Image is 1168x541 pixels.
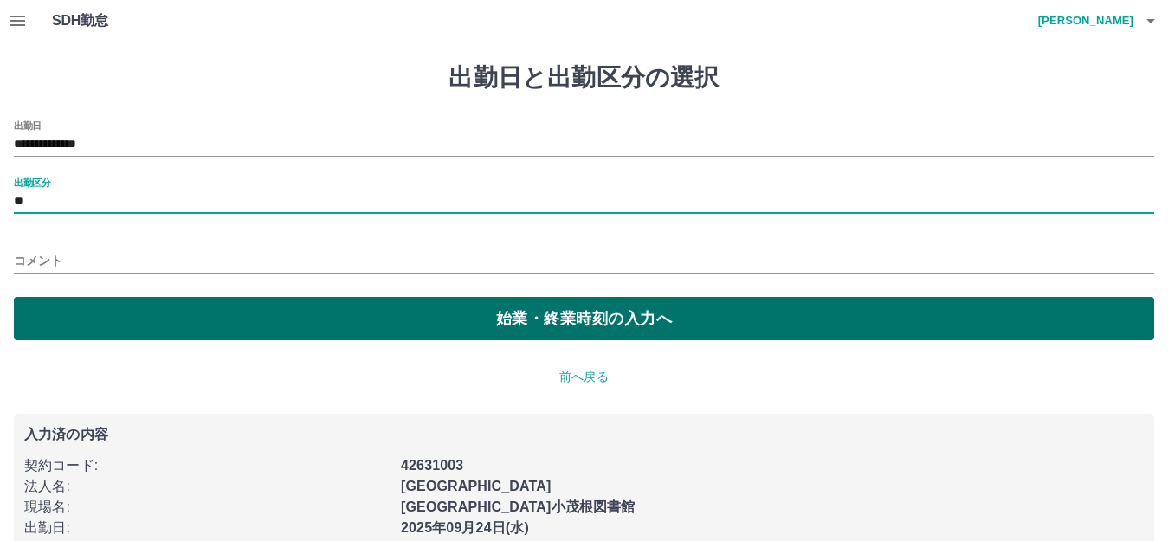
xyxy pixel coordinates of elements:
label: 出勤日 [14,119,42,132]
b: 42631003 [401,458,463,473]
p: 契約コード : [24,455,390,476]
p: 入力済の内容 [24,428,1144,441]
b: [GEOGRAPHIC_DATA]小茂根図書館 [401,499,635,514]
b: [GEOGRAPHIC_DATA] [401,479,552,493]
h1: 出勤日と出勤区分の選択 [14,63,1154,93]
p: 前へ戻る [14,368,1154,386]
label: 出勤区分 [14,176,50,189]
p: 現場名 : [24,497,390,518]
p: 出勤日 : [24,518,390,538]
b: 2025年09月24日(水) [401,520,529,535]
p: 法人名 : [24,476,390,497]
button: 始業・終業時刻の入力へ [14,297,1154,340]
